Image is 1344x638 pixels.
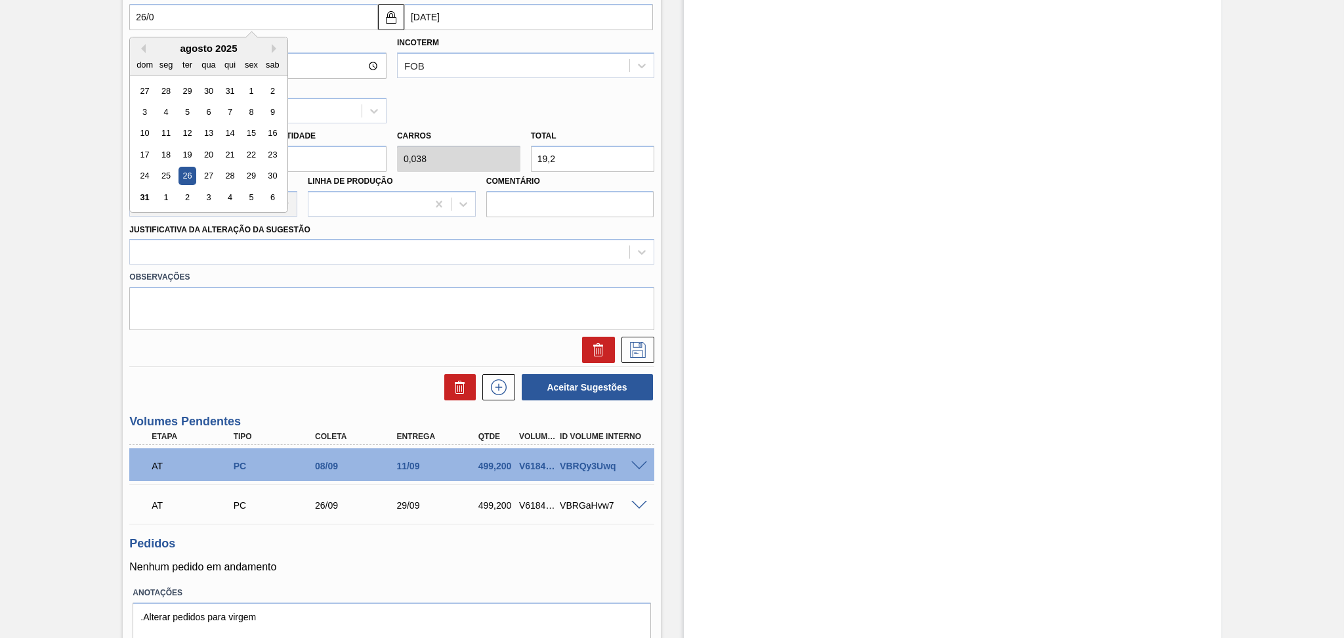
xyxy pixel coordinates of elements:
div: Choose segunda-feira, 18 de agosto de 2025 [157,146,175,163]
p: AT [152,461,237,471]
div: Choose terça-feira, 2 de setembro de 2025 [178,188,196,206]
div: sab [264,56,282,74]
div: Choose segunda-feira, 1 de setembro de 2025 [157,188,175,206]
div: Choose sábado, 9 de agosto de 2025 [264,103,282,121]
div: Coleta [312,432,404,441]
div: Choose sexta-feira, 5 de setembro de 2025 [243,188,261,206]
div: Choose domingo, 17 de agosto de 2025 [136,146,154,163]
div: Salvar Sugestão [615,337,654,363]
button: Next Month [272,44,281,53]
div: Choose domingo, 24 de agosto de 2025 [136,167,154,185]
div: Tipo [230,432,322,441]
div: Choose sexta-feira, 22 de agosto de 2025 [243,146,261,163]
div: Choose quarta-feira, 27 de agosto de 2025 [200,167,218,185]
label: Justificativa da Alteração da Sugestão [129,225,310,234]
div: Choose quinta-feira, 4 de setembro de 2025 [221,188,239,206]
input: dd/mm/yyyy [404,4,653,30]
div: Choose quarta-feira, 13 de agosto de 2025 [200,125,218,142]
div: Aceitar Sugestões [515,373,654,402]
div: qui [221,56,239,74]
div: dom [136,56,154,74]
div: ter [178,56,196,74]
label: Carros [397,131,431,140]
input: dd/mm/yyyy [129,4,378,30]
div: Choose terça-feira, 29 de julho de 2025 [178,82,196,100]
div: Entrega [393,432,485,441]
div: Excluir Sugestões [438,374,476,400]
button: Aceitar Sugestões [522,374,653,400]
label: Comentário [486,172,654,191]
div: agosto 2025 [130,43,287,54]
div: Excluir Sugestão [576,337,615,363]
div: qua [200,56,218,74]
div: Aguardando Informações de Transporte [148,491,240,520]
div: Aguardando Informações de Transporte [148,452,240,480]
div: Choose terça-feira, 26 de agosto de 2025 [178,167,196,185]
div: Choose quinta-feira, 31 de julho de 2025 [221,82,239,100]
div: Choose sábado, 30 de agosto de 2025 [264,167,282,185]
div: Id Volume Interno [556,432,648,441]
div: Choose sexta-feira, 1 de agosto de 2025 [243,82,261,100]
div: Etapa [148,432,240,441]
div: Choose terça-feira, 19 de agosto de 2025 [178,146,196,163]
div: Choose segunda-feira, 11 de agosto de 2025 [157,125,175,142]
label: Linha de Produção [308,177,393,186]
div: Choose sexta-feira, 15 de agosto de 2025 [243,125,261,142]
div: V618447 [516,461,558,471]
div: Choose terça-feira, 5 de agosto de 2025 [178,103,196,121]
div: Choose terça-feira, 12 de agosto de 2025 [178,125,196,142]
img: locked [383,9,399,25]
div: FOB [404,60,425,72]
div: Qtde [475,432,518,441]
div: Pedido de Compra [230,461,322,471]
div: Choose sábado, 6 de setembro de 2025 [264,188,282,206]
button: locked [378,4,404,30]
button: Previous Month [136,44,146,53]
div: VBRQy3Uwq [556,461,648,471]
div: 08/09/2025 [312,461,404,471]
div: Choose domingo, 10 de agosto de 2025 [136,125,154,142]
label: Anotações [133,584,650,603]
div: Choose quarta-feira, 30 de julho de 2025 [200,82,218,100]
div: Choose sábado, 16 de agosto de 2025 [264,125,282,142]
div: Choose quarta-feira, 6 de agosto de 2025 [200,103,218,121]
label: Observações [129,268,654,287]
label: Incoterm [397,38,439,47]
label: Quantidade [263,131,316,140]
div: Choose quarta-feira, 20 de agosto de 2025 [200,146,218,163]
p: Nenhum pedido em andamento [129,561,654,573]
div: 26/09/2025 [312,500,404,511]
h3: Volumes Pendentes [129,415,654,429]
div: Choose sexta-feira, 29 de agosto de 2025 [243,167,261,185]
div: Choose quinta-feira, 14 de agosto de 2025 [221,125,239,142]
label: Total [531,131,556,140]
div: sex [243,56,261,74]
div: Choose sexta-feira, 8 de agosto de 2025 [243,103,261,121]
div: V618448 [516,500,558,511]
div: Pedido de Compra [230,500,322,511]
div: 29/09/2025 [393,500,485,511]
p: AT [152,500,237,511]
div: Choose domingo, 31 de agosto de 2025 [136,188,154,206]
div: Choose domingo, 3 de agosto de 2025 [136,103,154,121]
div: month 2025-08 [135,80,283,208]
div: Choose segunda-feira, 25 de agosto de 2025 [157,167,175,185]
div: Volume Portal [516,432,558,441]
div: Choose segunda-feira, 28 de julho de 2025 [157,82,175,100]
div: Choose quarta-feira, 3 de setembro de 2025 [200,188,218,206]
label: Hora Entrega [129,33,387,53]
div: Choose sábado, 23 de agosto de 2025 [264,146,282,163]
div: Choose domingo, 27 de julho de 2025 [136,82,154,100]
div: Choose quinta-feira, 7 de agosto de 2025 [221,103,239,121]
div: Choose quinta-feira, 21 de agosto de 2025 [221,146,239,163]
div: 499,200 [475,500,518,511]
div: Choose quinta-feira, 28 de agosto de 2025 [221,167,239,185]
div: Nova sugestão [476,374,515,400]
div: Choose sábado, 2 de agosto de 2025 [264,82,282,100]
div: Choose segunda-feira, 4 de agosto de 2025 [157,103,175,121]
div: VBRGaHvw7 [556,500,648,511]
div: 499,200 [475,461,518,471]
h3: Pedidos [129,537,654,551]
div: 11/09/2025 [393,461,485,471]
div: seg [157,56,175,74]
